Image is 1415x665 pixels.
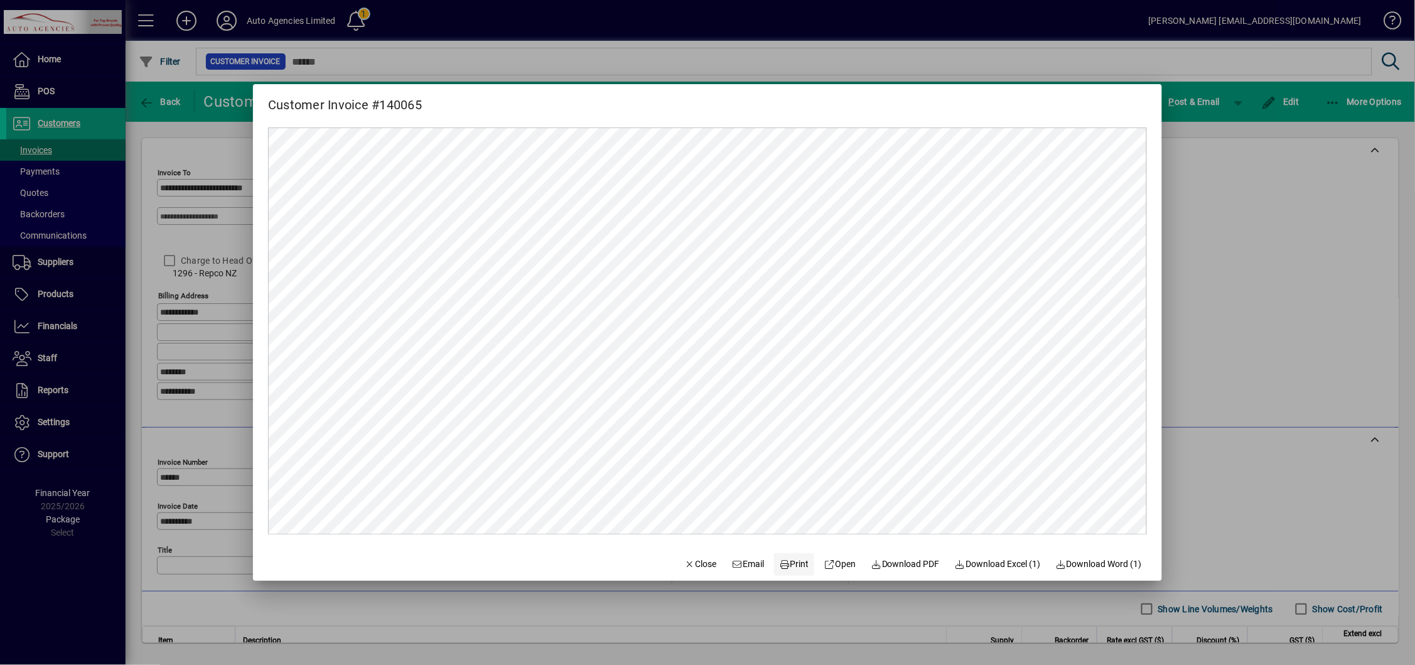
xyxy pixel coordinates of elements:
[871,558,940,571] span: Download PDF
[732,558,765,571] span: Email
[779,558,809,571] span: Print
[950,553,1046,576] button: Download Excel (1)
[774,553,814,576] button: Print
[1056,558,1143,571] span: Download Word (1)
[824,558,856,571] span: Open
[253,84,437,115] h2: Customer Invoice #140065
[866,553,945,576] a: Download PDF
[1051,553,1148,576] button: Download Word (1)
[679,553,722,576] button: Close
[727,553,770,576] button: Email
[955,558,1041,571] span: Download Excel (1)
[819,553,861,576] a: Open
[684,558,717,571] span: Close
